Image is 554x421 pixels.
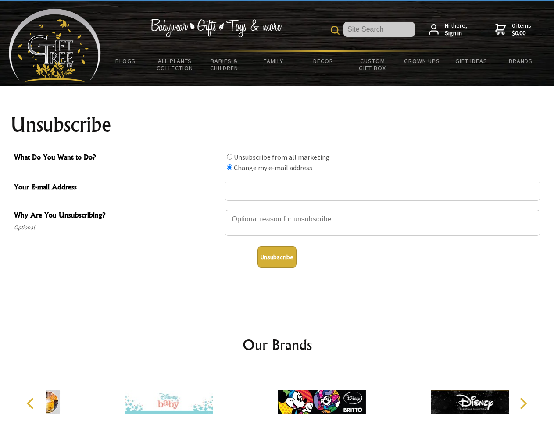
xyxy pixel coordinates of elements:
img: Babyware - Gifts - Toys and more... [9,9,101,82]
input: What Do You Want to Do? [227,164,232,170]
a: Custom Gift Box [348,52,397,77]
textarea: Why Are You Unsubscribing? [225,210,540,236]
a: Grown Ups [397,52,447,70]
a: Babies & Children [200,52,249,77]
button: Next [513,394,533,413]
strong: Sign in [445,29,467,37]
strong: $0.00 [512,29,531,37]
input: Site Search [343,22,415,37]
button: Unsubscribe [257,246,297,268]
a: Family [249,52,299,70]
a: Gift Ideas [447,52,496,70]
a: 0 items$0.00 [495,22,531,37]
a: BLOGS [101,52,150,70]
span: Why Are You Unsubscribing? [14,210,220,222]
span: Optional [14,222,220,233]
input: Your E-mail Address [225,182,540,201]
a: All Plants Collection [150,52,200,77]
span: Your E-mail Address [14,182,220,194]
button: Previous [22,394,41,413]
input: What Do You Want to Do? [227,154,232,160]
span: 0 items [512,21,531,37]
img: Babywear - Gifts - Toys & more [150,19,282,37]
a: Decor [298,52,348,70]
img: product search [331,26,340,35]
label: Unsubscribe from all marketing [234,153,330,161]
label: Change my e-mail address [234,163,312,172]
a: Brands [496,52,546,70]
span: What Do You Want to Do? [14,152,220,164]
a: Hi there,Sign in [429,22,467,37]
span: Hi there, [445,22,467,37]
h2: Our Brands [18,334,537,355]
h1: Unsubscribe [11,114,544,135]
